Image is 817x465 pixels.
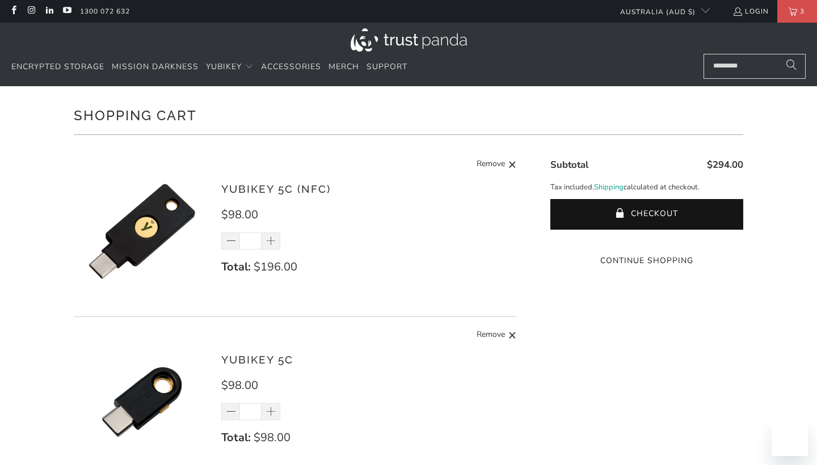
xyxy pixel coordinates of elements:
[206,54,254,81] summary: YubiKey
[26,7,36,16] a: Trust Panda Australia on Instagram
[221,183,331,195] a: YubiKey 5C (NFC)
[221,353,293,366] a: YubiKey 5C
[261,61,321,72] span: Accessories
[221,259,251,274] strong: Total:
[351,28,467,52] img: Trust Panda Australia
[777,54,806,79] button: Search
[550,255,743,267] a: Continue Shopping
[477,158,516,172] a: Remove
[550,199,743,230] button: Checkout
[221,378,258,393] span: $98.00
[9,7,18,16] a: Trust Panda Australia on Facebook
[550,181,743,193] p: Tax included. calculated at checkout.
[11,54,104,81] a: Encrypted Storage
[704,54,806,79] input: Search...
[367,61,407,72] span: Support
[221,207,258,222] span: $98.00
[254,430,290,445] span: $98.00
[221,430,251,445] strong: Total:
[772,420,808,456] iframe: Button to launch messaging window
[74,163,210,299] img: YubiKey 5C (NFC)
[732,5,769,18] a: Login
[477,158,505,172] span: Remove
[44,7,54,16] a: Trust Panda Australia on LinkedIn
[329,61,359,72] span: Merch
[74,103,743,126] h1: Shopping Cart
[112,54,199,81] a: Mission Darkness
[329,54,359,81] a: Merch
[11,54,407,81] nav: Translation missing: en.navigation.header.main_nav
[594,181,624,193] a: Shipping
[112,61,199,72] span: Mission Darkness
[550,158,588,171] span: Subtotal
[477,328,516,343] a: Remove
[254,259,297,274] span: $196.00
[206,61,242,72] span: YubiKey
[11,61,104,72] span: Encrypted Storage
[367,54,407,81] a: Support
[80,5,130,18] a: 1300 072 632
[62,7,71,16] a: Trust Panda Australia on YouTube
[477,328,505,343] span: Remove
[261,54,321,81] a: Accessories
[707,158,743,171] span: $294.00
